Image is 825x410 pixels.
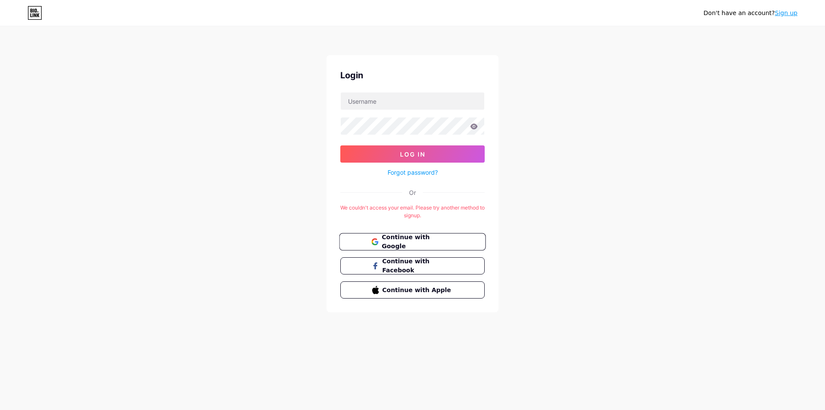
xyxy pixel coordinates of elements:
[341,92,484,110] input: Username
[340,69,485,82] div: Login
[703,9,797,18] div: Don't have an account?
[388,168,438,177] a: Forgot password?
[409,188,416,197] div: Or
[339,233,486,251] button: Continue with Google
[400,151,425,158] span: Log In
[775,9,797,16] a: Sign up
[382,257,453,275] span: Continue with Facebook
[340,145,485,163] button: Log In
[382,286,453,295] span: Continue with Apple
[340,257,485,274] button: Continue with Facebook
[340,233,485,250] a: Continue with Google
[340,204,485,219] div: We couldn't access your email. Please try another method to signup.
[382,233,453,251] span: Continue with Google
[340,281,485,299] button: Continue with Apple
